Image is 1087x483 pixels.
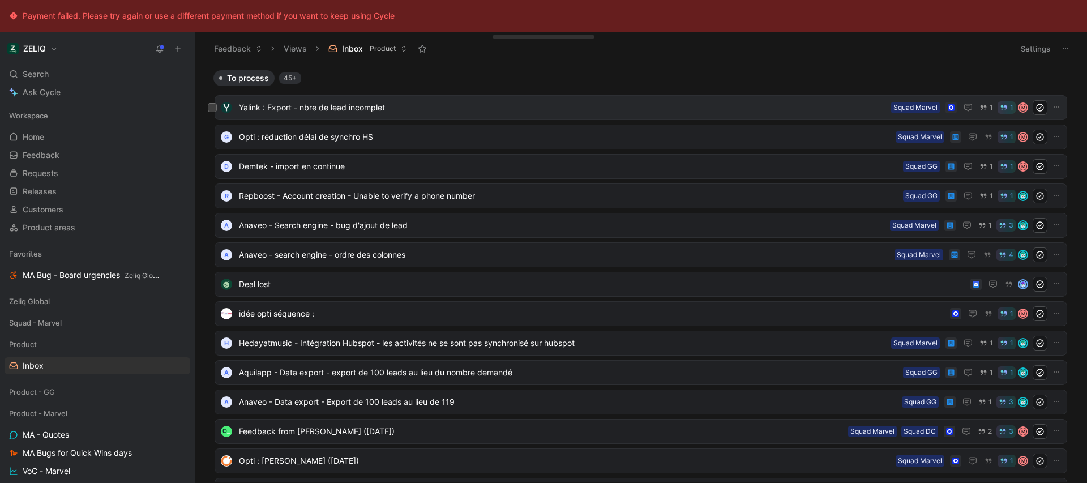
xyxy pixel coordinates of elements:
[1019,163,1027,170] div: M
[905,190,938,202] div: Squad GG
[996,396,1016,408] button: 3
[323,40,412,57] button: InboxProduct
[998,131,1016,143] button: 1
[996,219,1016,232] button: 3
[988,399,992,405] span: 1
[998,455,1016,467] button: 1
[1019,221,1027,229] img: avatar
[905,161,938,172] div: Squad GG
[215,125,1067,149] a: GOpti : réduction délai de synchro HSSquad Marvel1M
[998,337,1016,349] button: 1
[23,186,57,197] span: Releases
[976,219,994,232] button: 1
[1009,399,1013,405] span: 3
[239,425,844,438] span: Feedback from [PERSON_NAME] ([DATE])
[7,43,19,54] img: ZELIQ
[23,465,70,477] span: VoC - Marvel
[5,357,190,374] a: Inbox
[239,307,945,320] span: idée opti séquence :
[1009,251,1013,258] span: 4
[215,154,1067,179] a: DDemtek - import en continueSquad GG11M
[221,426,232,437] img: logo
[221,190,232,202] div: R
[5,165,190,182] a: Requests
[5,183,190,200] a: Releases
[215,272,1067,297] a: logoDeal lostavatar
[227,72,269,84] span: To process
[1019,428,1027,435] div: M
[23,86,61,99] span: Ask Cycle
[5,293,190,310] div: Zeliq Global
[215,448,1067,473] a: logoOpti : [PERSON_NAME] ([DATE])Squad Marvel1M
[9,248,42,259] span: Favorites
[1010,134,1013,140] span: 1
[23,149,59,161] span: Feedback
[998,190,1016,202] button: 1
[5,336,190,374] div: ProductInbox
[23,447,132,459] span: MA Bugs for Quick Wins days
[239,366,898,379] span: Aquilapp - Data export - export de 100 leads au lieu du nombre demandé
[215,95,1067,120] a: logoYalink : Export - nbre de lead incompletSquad Marvel11M
[125,271,162,280] span: Zeliq Global
[239,101,887,114] span: Yalink : Export - nbre de lead incomplet
[5,314,190,335] div: Squad - Marvel
[5,383,190,400] div: Product - GG
[239,189,898,203] span: Repboost - Account creation - Unable to verify a phone number
[23,67,49,81] span: Search
[221,308,232,319] img: logo
[5,426,190,443] a: MA - Quotes
[221,220,232,231] div: A
[215,301,1067,326] a: logoidée opti séquence :1M
[988,222,992,229] span: 1
[1019,192,1027,200] img: avatar
[5,66,190,83] div: Search
[239,248,890,262] span: Anaveo - search engine - ordre des colonnes
[990,340,993,347] span: 1
[221,279,232,290] img: logo
[221,367,232,378] div: A
[1010,104,1013,111] span: 1
[23,222,75,233] span: Product areas
[990,163,993,170] span: 1
[1019,280,1027,288] img: avatar
[1010,340,1013,347] span: 1
[221,102,232,113] img: logo
[9,110,48,121] span: Workspace
[9,408,67,419] span: Product - Marvel
[370,43,396,54] span: Product
[23,360,44,371] span: Inbox
[5,147,190,164] a: Feedback
[975,425,994,438] button: 2
[998,307,1016,320] button: 1
[5,463,190,480] a: VoC - Marvel
[215,419,1067,444] a: logoFeedback from [PERSON_NAME] ([DATE])Squad DCSquad Marvel23M
[1009,428,1013,435] span: 3
[977,101,995,114] button: 1
[9,317,62,328] span: Squad - Marvel
[977,337,995,349] button: 1
[977,366,995,379] button: 1
[998,366,1016,379] button: 1
[1010,310,1013,317] span: 1
[239,277,966,291] span: Deal lost
[5,84,190,101] a: Ask Cycle
[1010,193,1013,199] span: 1
[221,337,232,349] div: h
[215,213,1067,238] a: AAnaveo - Search engine - bug d'ajout de leadSquad Marvel13avatar
[5,336,190,353] div: Product
[23,168,58,179] span: Requests
[1019,104,1027,112] div: M
[23,131,44,143] span: Home
[1019,339,1027,347] img: avatar
[904,426,936,437] div: Squad DC
[279,72,301,84] div: 45+
[850,426,895,437] div: Squad Marvel
[998,101,1016,114] button: 1
[5,219,190,236] a: Product areas
[990,369,993,376] span: 1
[996,425,1016,438] button: 3
[23,204,63,215] span: Customers
[23,429,69,441] span: MA - Quotes
[5,444,190,461] a: MA Bugs for Quick Wins days
[221,161,232,172] div: D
